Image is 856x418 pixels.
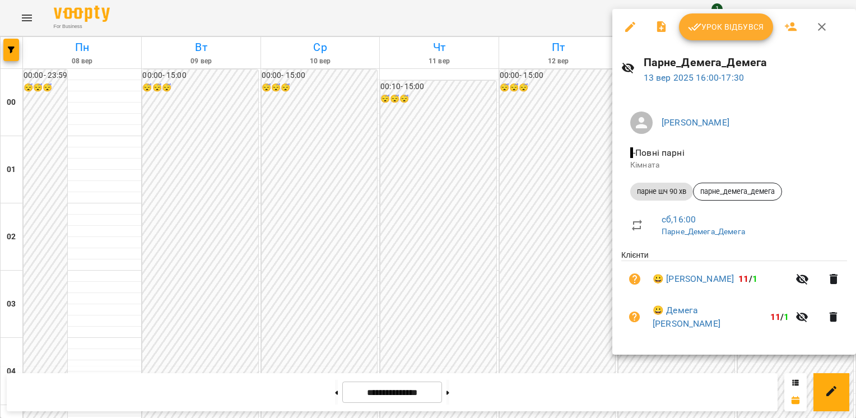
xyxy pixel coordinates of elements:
[653,272,734,286] a: 😀 [PERSON_NAME]
[630,160,838,171] p: Кімната
[662,214,696,225] a: сб , 16:00
[644,54,847,71] h6: Парне_Демега_Демега
[653,304,766,330] a: 😀 Демега [PERSON_NAME]
[738,273,748,284] span: 11
[662,117,729,128] a: [PERSON_NAME]
[688,20,764,34] span: Урок відбувся
[770,312,780,322] span: 11
[621,304,648,331] button: Візит ще не сплачено. Додати оплату?
[621,266,648,292] button: Візит ще не сплачено. Додати оплату?
[621,249,847,341] ul: Клієнти
[770,312,789,322] b: /
[738,273,757,284] b: /
[784,312,789,322] span: 1
[752,273,757,284] span: 1
[630,147,687,158] span: - Повні парні
[694,187,781,197] span: парне_демега_демега
[644,72,744,83] a: 13 вер 2025 16:00-17:30
[662,227,745,236] a: Парне_Демега_Демега
[630,187,693,197] span: парне шч 90 хв
[693,183,782,201] div: парне_демега_демега
[679,13,773,40] button: Урок відбувся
